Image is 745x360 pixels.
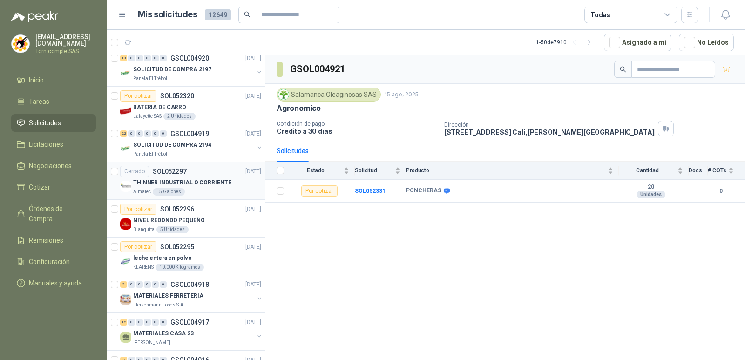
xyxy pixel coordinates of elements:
p: Tornicomple SAS [35,48,96,54]
th: Estado [290,162,355,180]
div: 5 [120,281,127,288]
div: 10 [120,55,127,61]
p: Fleischmann Foods S.A. [133,301,185,309]
button: No Leídos [679,34,734,51]
span: # COTs [708,167,726,174]
div: 5 Unidades [156,226,189,233]
a: 12 0 0 0 0 0 GSOL004917[DATE] MATERIALES CASA 23[PERSON_NAME] [120,317,263,346]
div: 0 [136,130,143,137]
th: # COTs [708,162,745,180]
a: Por cotizarSOL052320[DATE] Company LogoBATERIA DE CARROLafayette SAS2 Unidades [107,87,265,124]
span: Solicitudes [29,118,61,128]
p: Lafayette SAS [133,113,162,120]
th: Solicitud [355,162,406,180]
div: 0 [152,130,159,137]
p: Panela El Trébol [133,75,167,82]
a: Solicitudes [11,114,96,132]
div: 0 [136,281,143,288]
img: Company Logo [120,105,131,116]
span: Tareas [29,96,49,107]
p: Panela El Trébol [133,150,167,158]
p: Dirección [444,122,655,128]
p: Almatec [133,188,151,196]
div: Salamanca Oleaginosas SAS [277,88,381,102]
a: Manuales y ayuda [11,274,96,292]
a: 22 0 0 0 0 0 GSOL004919[DATE] Company LogoSOLICITUD DE COMPRA 2194Panela El Trébol [120,128,263,158]
div: 0 [128,281,135,288]
p: 15 ago, 2025 [385,90,419,99]
span: Manuales y ayuda [29,278,82,288]
a: Negociaciones [11,157,96,175]
img: Company Logo [120,218,131,230]
th: Docs [689,162,708,180]
a: 5 0 0 0 0 0 GSOL004918[DATE] Company LogoMATERIALES FERRETERIAFleischmann Foods S.A. [120,279,263,309]
div: 22 [120,130,127,137]
p: [DATE] [245,205,261,214]
p: Condición de pago [277,121,437,127]
p: [DATE] [245,129,261,138]
div: 0 [152,55,159,61]
p: Agronomico [277,103,321,113]
div: Por cotizar [301,185,338,197]
span: search [620,66,626,73]
a: Por cotizarSOL052295[DATE] Company Logoleche entera en polvoKLARENS10.000 Kilogramos [107,238,265,275]
p: BATERIA DE CARRO [133,103,186,112]
p: leche entera en polvo [133,254,191,263]
p: [DATE] [245,280,261,289]
div: 15 Galones [153,188,185,196]
div: 2 Unidades [163,113,196,120]
p: Blanquita [133,226,155,233]
p: [DATE] [245,318,261,327]
div: 10.000 Kilogramos [156,264,204,271]
div: Todas [590,10,610,20]
p: [PERSON_NAME] [133,339,170,346]
p: [DATE] [245,54,261,63]
a: Cotizar [11,178,96,196]
span: Estado [290,167,342,174]
th: Producto [406,162,619,180]
div: Unidades [637,191,665,198]
div: 0 [152,281,159,288]
a: CerradoSOL052297[DATE] Company LogoTHINNER INDUSTRIAL O CORRIENTEAlmatec15 Galones [107,162,265,200]
p: [DATE] [245,167,261,176]
h1: Mis solicitudes [138,8,197,21]
span: search [244,11,251,18]
span: Cantidad [619,167,676,174]
a: SOL052331 [355,188,386,194]
div: Cerrado [120,166,149,177]
a: Tareas [11,93,96,110]
p: SOLICITUD DE COMPRA 2194 [133,141,211,149]
div: 0 [128,55,135,61]
p: THINNER INDUSTRIAL O CORRIENTE [133,178,231,187]
div: Solicitudes [277,146,309,156]
a: Órdenes de Compra [11,200,96,228]
div: Por cotizar [120,241,156,252]
p: GSOL004920 [170,55,209,61]
img: Logo peakr [11,11,59,22]
p: MATERIALES FERRETERIA [133,292,203,300]
div: 0 [128,130,135,137]
img: Company Logo [120,143,131,154]
p: SOL052295 [160,244,194,250]
p: SOL052320 [160,93,194,99]
div: 0 [144,55,151,61]
div: 0 [160,319,167,326]
span: Producto [406,167,606,174]
b: 0 [708,187,734,196]
p: SOLICITUD DE COMPRA 2197 [133,65,211,74]
b: PONCHERAS [406,187,441,195]
div: 0 [144,281,151,288]
p: GSOL004919 [170,130,209,137]
a: Licitaciones [11,136,96,153]
div: 0 [128,319,135,326]
span: Solicitud [355,167,393,174]
div: Por cotizar [120,90,156,102]
div: 0 [136,55,143,61]
div: 0 [160,281,167,288]
img: Company Logo [12,35,29,53]
img: Company Logo [120,256,131,267]
p: GSOL004918 [170,281,209,288]
p: NIVEL REDONDO PEQUEÑO [133,216,204,225]
a: Por cotizarSOL052296[DATE] Company LogoNIVEL REDONDO PEQUEÑOBlanquita5 Unidades [107,200,265,238]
